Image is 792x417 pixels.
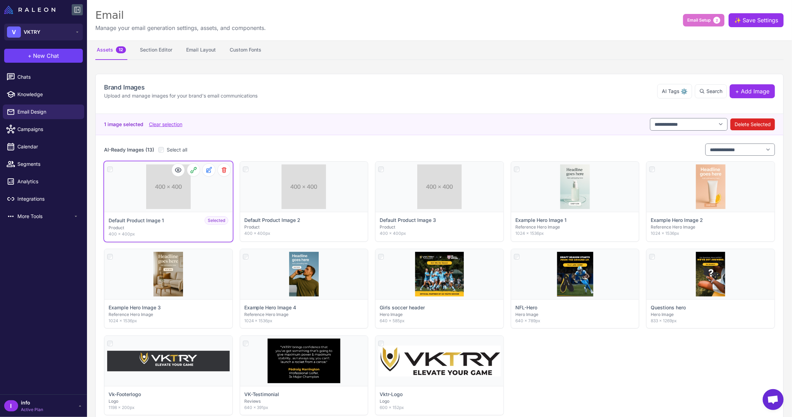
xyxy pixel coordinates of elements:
p: NFL-Hero [515,304,537,311]
span: 2 [713,17,720,24]
span: + [28,52,32,60]
p: Default Product Image 1 [109,217,164,224]
img: Raleon Logo [4,6,55,14]
a: Integrations [3,192,84,206]
p: 833 × 1269px [651,318,770,324]
p: Hero Image [651,311,770,318]
p: Example Hero Image 1 [515,216,567,224]
a: Raleon Logo [4,6,58,14]
p: 400 × 400px [380,230,499,237]
div: I [4,400,18,411]
a: Campaigns [3,122,84,137]
p: Vk-Footerlogo [109,391,141,398]
p: Product [244,224,364,230]
span: Chats [17,73,79,81]
span: ✨ [734,16,740,22]
span: Search [706,87,722,95]
span: New Chat [33,52,59,60]
p: Reference Hero Image [109,311,228,318]
p: Logo [380,398,499,404]
p: Example Hero Image 3 [109,304,161,311]
div: Email [95,8,266,22]
p: 640 × 585px [380,318,499,324]
span: More Tools [17,213,73,220]
span: Integrations [17,195,79,203]
button: Copy URL [187,164,200,176]
button: ✨Save Settings [729,13,784,27]
button: Search [695,84,727,98]
p: Questions hero [651,304,686,311]
button: Assets12 [95,40,127,60]
p: 640 × 391px [244,404,364,411]
button: + Add Image [730,84,775,98]
span: Segments [17,160,79,168]
a: Calendar [3,139,84,154]
button: Delete Selected [730,118,775,130]
label: Select all [158,146,187,154]
h3: AI-Ready Images (13) [104,146,154,154]
button: AI Tags⚙️ [657,84,692,99]
p: Reference Hero Image [651,224,770,230]
p: 1024 × 1536px [515,230,635,237]
span: ⚙️ [681,87,688,95]
span: 12 [116,46,126,53]
span: info [21,399,43,407]
p: 400 × 400px [244,230,364,237]
p: 640 × 789px [515,318,635,324]
p: Example Hero Image 2 [651,216,703,224]
input: Select all [158,147,164,153]
p: 600 × 152px [380,404,499,411]
p: Default Product Image 3 [380,216,436,224]
span: Email Design [17,108,79,116]
h2: Brand Images [104,83,258,92]
p: Hero Image [515,311,635,318]
a: Segments [3,157,84,171]
span: Email Setup [687,17,711,23]
button: Edit [203,164,215,176]
span: 1 image selected [104,121,143,128]
button: Email Setup2 [683,14,724,26]
p: 1024 × 1536px [109,318,228,324]
span: AI Tags [662,87,679,95]
p: Logo [109,398,228,404]
span: Selected [205,216,228,225]
button: Section Editor [138,40,174,60]
p: Upload and manage images for your brand's email communications [104,92,258,100]
p: 1024 × 1536px [244,318,364,324]
p: Manage your email generation settings, assets, and components. [95,24,266,32]
span: Calendar [17,143,79,150]
button: +New Chat [4,49,83,63]
p: 1198 × 200px [109,404,228,411]
button: VVKTRY [4,24,83,40]
p: Reference Hero Image [244,311,364,318]
p: Reviews [244,398,364,404]
button: Clear selection [149,121,182,128]
span: Active Plan [21,407,43,413]
span: Campaigns [17,125,79,133]
p: 400 × 400px [109,231,228,237]
p: Product [109,225,228,231]
p: Reference Hero Image [515,224,635,230]
p: 1024 × 1536px [651,230,770,237]
p: Hero Image [380,311,499,318]
a: Knowledge [3,87,84,102]
p: Product [380,224,499,230]
button: Email Layout [185,40,217,60]
a: Analytics [3,174,84,189]
a: Email Design [3,105,84,119]
span: + Add Image [735,87,769,95]
p: Girls soccer header [380,304,425,311]
div: V [7,26,21,38]
a: Open chat [763,389,784,410]
p: VK-Testimonial [244,391,279,398]
button: Preview [172,164,184,176]
p: Default Product Image 2 [244,216,301,224]
p: Vktr-Logo [380,391,403,398]
p: Example Hero Image 4 [244,304,296,311]
span: VKTRY [24,28,40,36]
a: Chats [3,70,84,84]
span: Analytics [17,178,79,185]
button: Custom Fonts [228,40,263,60]
span: Knowledge [17,91,79,98]
button: Delete [218,164,230,176]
